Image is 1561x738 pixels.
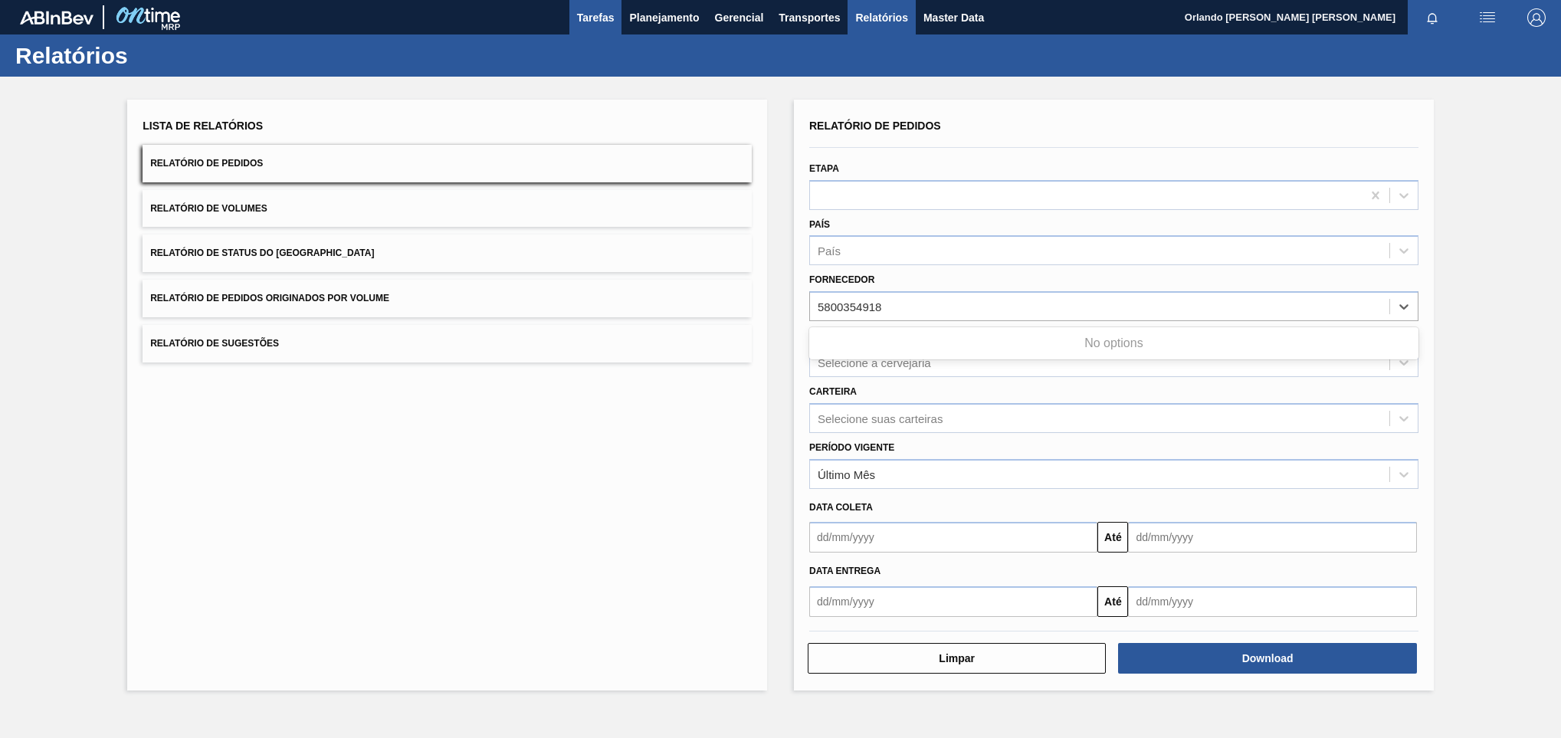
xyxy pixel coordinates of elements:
button: Relatório de Volumes [143,190,752,228]
input: dd/mm/yyyy [809,522,1097,553]
label: Período Vigente [809,442,894,453]
input: dd/mm/yyyy [1128,586,1416,617]
span: Data coleta [809,502,873,513]
span: Relatório de Status do [GEOGRAPHIC_DATA] [150,248,374,258]
img: Logout [1527,8,1546,27]
div: Selecione suas carteiras [818,412,943,425]
input: dd/mm/yyyy [1128,522,1416,553]
img: TNhmsLtSVTkK8tSr43FrP2fwEKptu5GPRR3wAAAABJRU5ErkJggg== [20,11,93,25]
label: Etapa [809,163,839,174]
button: Limpar [808,643,1106,674]
button: Relatório de Pedidos [143,145,752,182]
span: Relatório de Volumes [150,203,267,214]
div: No options [809,330,1418,356]
button: Relatório de Sugestões [143,325,752,362]
img: userActions [1478,8,1497,27]
button: Até [1097,522,1128,553]
button: Relatório de Status do [GEOGRAPHIC_DATA] [143,235,752,272]
label: Fornecedor [809,274,874,285]
span: Relatório de Sugestões [150,338,279,349]
span: Relatório de Pedidos Originados por Volume [150,293,389,303]
input: dd/mm/yyyy [809,586,1097,617]
button: Download [1118,643,1416,674]
span: Relatório de Pedidos [809,120,941,132]
span: Relatórios [855,8,907,27]
span: Tarefas [577,8,615,27]
label: País [809,219,830,230]
span: Planejamento [629,8,699,27]
div: País [818,244,841,257]
label: Carteira [809,386,857,397]
button: Até [1097,586,1128,617]
span: Transportes [779,8,840,27]
span: Gerencial [715,8,764,27]
div: Último Mês [818,467,875,481]
button: Relatório de Pedidos Originados por Volume [143,280,752,317]
button: Notificações [1408,7,1457,28]
span: Data entrega [809,566,881,576]
span: Master Data [923,8,984,27]
span: Lista de Relatórios [143,120,263,132]
span: Relatório de Pedidos [150,158,263,169]
div: Selecione a cervejaria [818,356,931,369]
h1: Relatórios [15,47,287,64]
